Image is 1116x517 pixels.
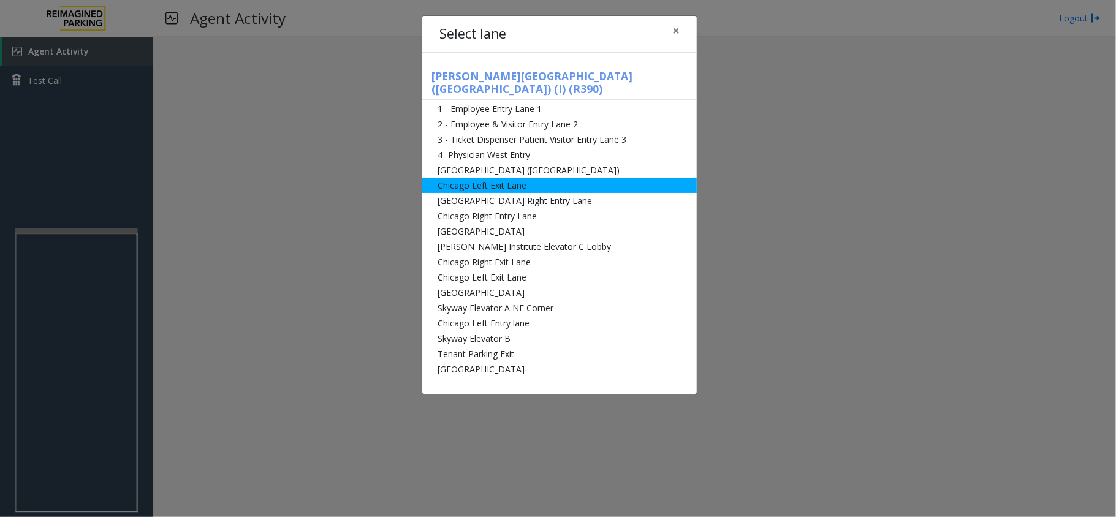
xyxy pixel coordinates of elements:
[672,22,680,39] span: ×
[422,346,697,361] li: Tenant Parking Exit
[422,132,697,147] li: 3 - Ticket Dispenser Patient Visitor Entry Lane 3
[439,25,506,44] h4: Select lane
[422,270,697,285] li: Chicago Left Exit Lane
[422,208,697,224] li: Chicago Right Entry Lane
[664,16,688,46] button: Close
[422,239,697,254] li: [PERSON_NAME] Institute Elevator C Lobby
[422,162,697,178] li: [GEOGRAPHIC_DATA] ([GEOGRAPHIC_DATA])
[422,147,697,162] li: 4 -Physician West Entry
[422,224,697,239] li: [GEOGRAPHIC_DATA]
[422,285,697,300] li: [GEOGRAPHIC_DATA]
[422,101,697,116] li: 1 - Employee Entry Lane 1
[422,70,697,100] h5: [PERSON_NAME][GEOGRAPHIC_DATA] ([GEOGRAPHIC_DATA]) (I) (R390)
[422,193,697,208] li: [GEOGRAPHIC_DATA] Right Entry Lane
[422,315,697,331] li: Chicago Left Entry lane
[422,178,697,193] li: Chicago Left Exit Lane
[422,116,697,132] li: 2 - Employee & Visitor Entry Lane 2
[422,300,697,315] li: Skyway Elevator A NE Corner
[422,361,697,377] li: [GEOGRAPHIC_DATA]
[422,254,697,270] li: Chicago Right Exit Lane
[422,331,697,346] li: Skyway Elevator B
